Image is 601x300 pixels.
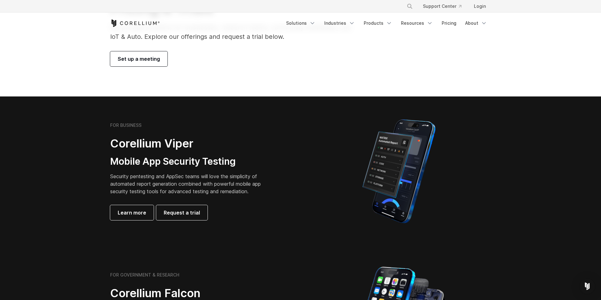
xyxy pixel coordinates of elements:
a: Login [469,1,491,12]
a: Products [360,18,396,29]
div: Navigation Menu [282,18,491,29]
a: About [461,18,491,29]
a: Pricing [438,18,460,29]
div: Navigation Menu [399,1,491,12]
span: Request a trial [164,209,200,216]
a: Learn more [110,205,154,220]
a: Resources [397,18,437,29]
a: Set up a meeting [110,51,167,66]
a: Support Center [418,1,466,12]
h6: FOR GOVERNMENT & RESEARCH [110,272,179,278]
a: Solutions [282,18,319,29]
div: Open Intercom Messenger [580,279,595,294]
h3: Mobile App Security Testing [110,156,270,168]
button: Search [404,1,415,12]
img: Corellium MATRIX automated report on iPhone showing app vulnerability test results across securit... [352,116,446,226]
p: Security pentesting and AppSec teams will love the simplicity of automated report generation comb... [110,173,270,195]
span: Set up a meeting [118,55,160,63]
a: Request a trial [156,205,208,220]
a: Corellium Home [110,19,160,27]
h6: FOR BUSINESS [110,122,141,128]
h2: Corellium Viper [110,137,270,151]
span: Learn more [118,209,146,216]
a: Industries [321,18,359,29]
